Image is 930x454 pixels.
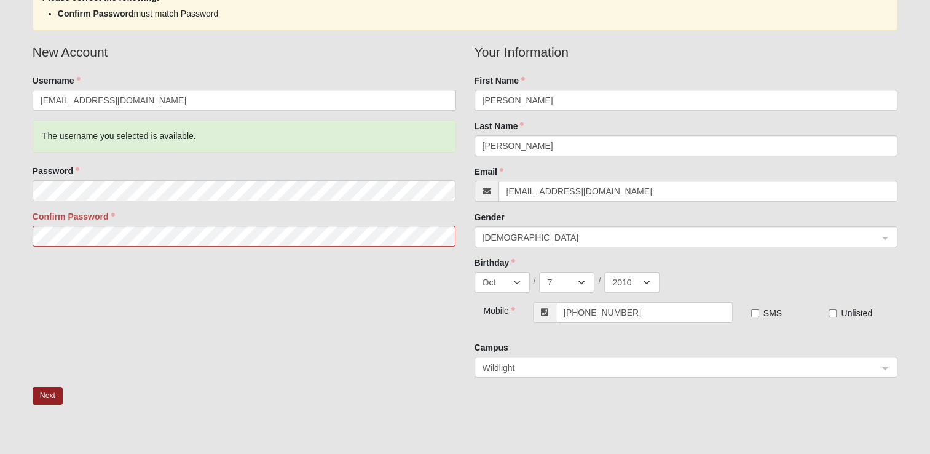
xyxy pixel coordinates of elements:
[475,257,516,269] label: Birthday
[475,42,898,62] legend: Your Information
[598,275,601,287] span: /
[475,74,525,87] label: First Name
[483,361,868,375] span: Wildlight
[475,120,524,132] label: Last Name
[33,120,456,153] div: The username you selected is available.
[483,231,879,244] span: Female
[763,308,782,318] span: SMS
[829,309,837,317] input: Unlisted
[58,9,134,18] strong: Confirm Password
[475,211,505,223] label: Gender
[534,275,536,287] span: /
[33,42,456,62] legend: New Account
[475,341,508,354] label: Campus
[475,302,510,317] div: Mobile
[33,387,63,405] button: Next
[475,165,503,178] label: Email
[751,309,759,317] input: SMS
[33,210,115,223] label: Confirm Password
[33,74,81,87] label: Username
[33,165,79,177] label: Password
[841,308,872,318] span: Unlisted
[58,7,872,20] li: must match Password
